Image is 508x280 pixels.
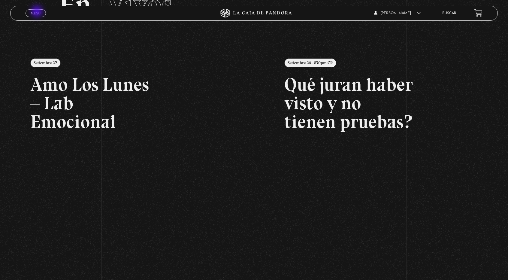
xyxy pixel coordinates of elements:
span: [PERSON_NAME] [374,11,421,15]
span: Cerrar [29,16,43,20]
a: View your shopping cart [474,9,482,17]
a: Buscar [442,11,456,15]
span: Menu [31,11,41,15]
